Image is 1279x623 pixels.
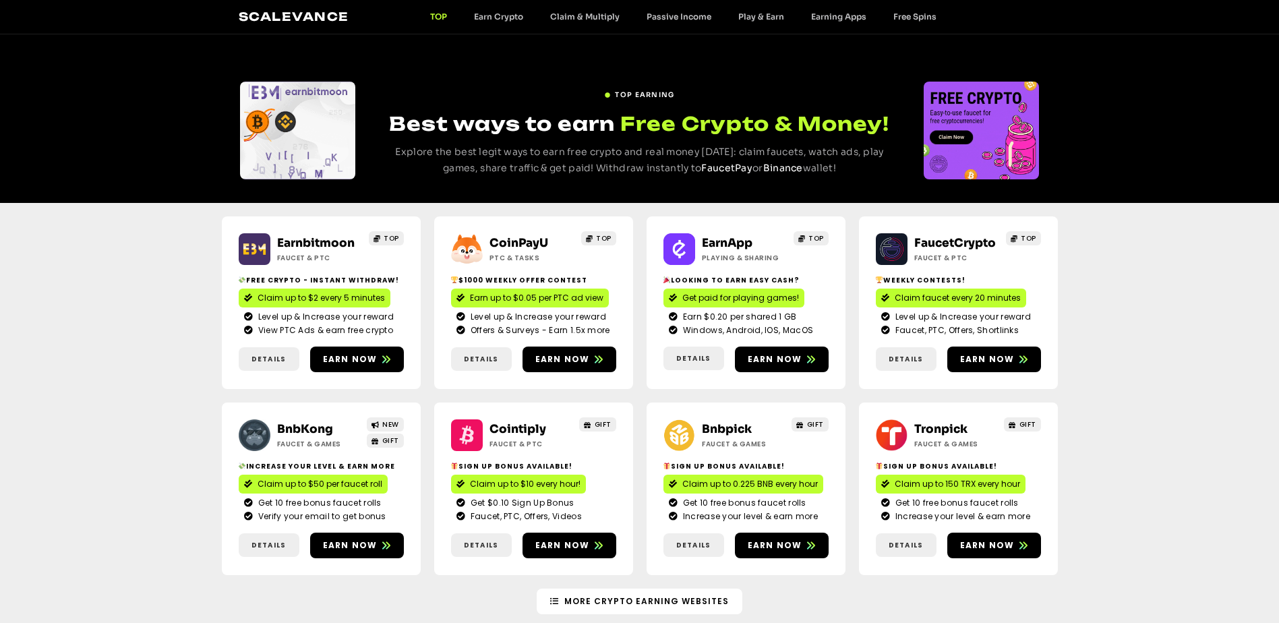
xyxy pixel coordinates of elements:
[239,289,390,307] a: Claim up to $2 every 5 minutes
[239,475,388,494] a: Claim up to $50 per faucet roll
[464,354,498,364] span: Details
[467,510,582,523] span: Faucet, PTC, Offers, Videos
[808,233,824,243] span: TOP
[663,276,670,283] img: 🎉
[537,589,742,614] a: More Crypto Earning Websites
[523,533,616,558] a: Earn now
[489,253,574,263] h2: ptc & Tasks
[451,533,512,557] a: Details
[382,436,399,446] span: GIFT
[960,353,1015,365] span: Earn now
[663,461,829,471] h2: Sign Up Bonus Available!
[680,497,806,509] span: Get 10 free bonus faucet rolls
[889,540,923,550] span: Details
[876,475,1025,494] a: Claim up to 150 TRX every hour
[892,324,1019,336] span: Faucet, PTC, Offers, Shortlinks
[380,144,899,177] p: Explore the best legit ways to earn free crypto and real money [DATE]: claim faucets, watch ads, ...
[367,434,404,448] a: GIFT
[523,347,616,372] a: Earn now
[604,84,674,100] a: TOP EARNING
[581,231,616,245] a: TOP
[876,289,1026,307] a: Claim faucet every 20 minutes
[663,463,670,469] img: 🎁
[595,419,612,429] span: GIFT
[239,275,404,285] h2: Free crypto - Instant withdraw!
[251,354,286,364] span: Details
[914,439,999,449] h2: Faucet & Games
[663,275,829,285] h2: Looking to Earn Easy Cash?
[676,353,711,363] span: Details
[663,347,724,370] a: Details
[417,11,950,22] nav: Menu
[725,11,798,22] a: Play & Earn
[663,289,804,307] a: Get paid for playing games!
[615,90,674,100] span: TOP EARNING
[451,461,616,471] h2: Sign up bonus available!
[792,417,829,432] a: GIFT
[470,478,581,490] span: Claim up to $10 every hour!
[682,478,818,490] span: Claim up to 0.225 BNB every hour
[489,236,548,250] a: CoinPayU
[633,11,725,22] a: Passive Income
[889,354,923,364] span: Details
[807,419,824,429] span: GIFT
[702,236,752,250] a: EarnApp
[880,11,950,22] a: Free Spins
[239,463,245,469] img: 💸
[535,353,590,365] span: Earn now
[255,324,393,336] span: View PTC Ads & earn free crypto
[535,539,590,552] span: Earn now
[277,439,361,449] h2: Faucet & Games
[467,311,606,323] span: Level up & Increase your reward
[914,236,996,250] a: FaucetCrypto
[763,162,803,174] a: Binance
[596,233,612,243] span: TOP
[1006,231,1041,245] a: TOP
[323,353,378,365] span: Earn now
[451,276,458,283] img: 🏆
[489,439,574,449] h2: Faucet & PTC
[876,347,936,371] a: Details
[239,9,349,24] a: Scalevance
[1019,419,1036,429] span: GIFT
[467,497,574,509] span: Get $0.10 Sign Up Bonus
[680,311,797,323] span: Earn $0.20 per shared 1 GB
[1021,233,1036,243] span: TOP
[876,533,936,557] a: Details
[798,11,880,22] a: Earning Apps
[620,111,889,137] span: Free Crypto & Money!
[748,353,802,365] span: Earn now
[239,276,245,283] img: 💸
[537,11,633,22] a: Claim & Multiply
[239,461,404,471] h2: Increase your level & earn more
[258,292,385,304] span: Claim up to $2 every 5 minutes
[384,233,399,243] span: TOP
[892,497,1019,509] span: Get 10 free bonus faucet rolls
[892,311,1031,323] span: Level up & Increase your reward
[924,82,1039,179] div: Slides
[895,478,1020,490] span: Claim up to 150 TRX every hour
[258,478,382,490] span: Claim up to $50 per faucet roll
[451,463,458,469] img: 🎁
[702,253,786,263] h2: Playing & Sharing
[682,292,799,304] span: Get paid for playing games!
[876,461,1041,471] h2: Sign Up Bonus Available!
[735,347,829,372] a: Earn now
[310,533,404,558] a: Earn now
[680,324,813,336] span: Windows, Android, IOS, MacOS
[914,422,968,436] a: Tronpick
[467,324,610,336] span: Offers & Surveys - Earn 1.5x more
[277,253,361,263] h2: Faucet & PTC
[239,347,299,371] a: Details
[680,510,818,523] span: Increase your level & earn more
[323,539,378,552] span: Earn now
[947,533,1041,558] a: Earn now
[876,276,883,283] img: 🏆
[702,422,752,436] a: Bnbpick
[369,231,404,245] a: TOP
[564,595,729,607] span: More Crypto Earning Websites
[251,540,286,550] span: Details
[794,231,829,245] a: TOP
[255,510,386,523] span: Verify your email to get bonus
[239,533,299,557] a: Details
